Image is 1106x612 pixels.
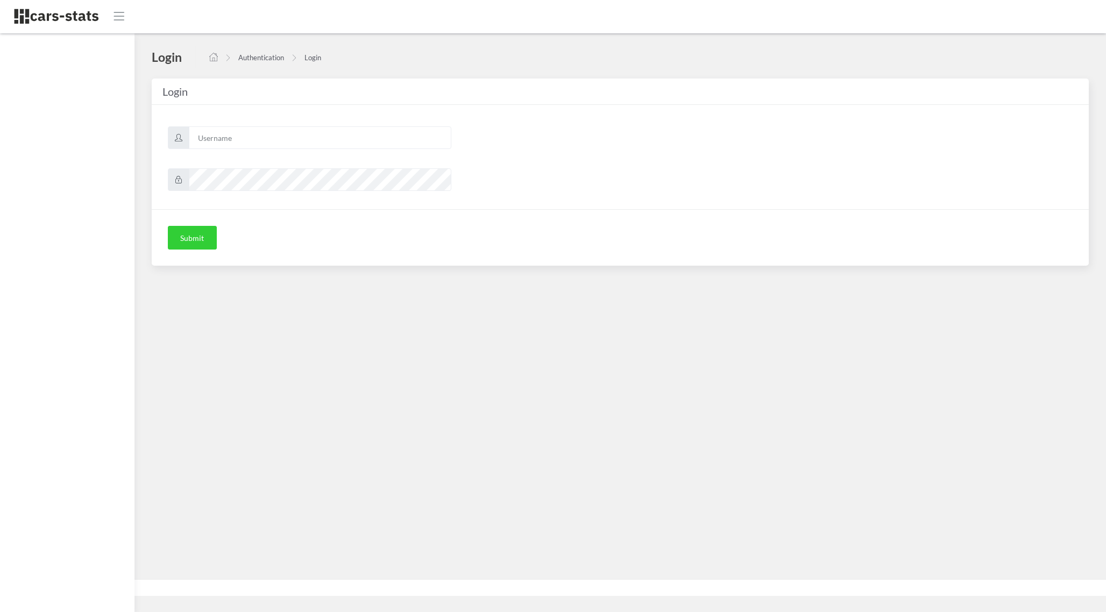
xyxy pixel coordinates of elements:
[304,53,321,62] a: Login
[168,226,217,250] button: Submit
[152,49,182,65] h4: Login
[13,8,100,25] img: navbar brand
[189,126,451,149] input: Username
[162,85,188,98] span: Login
[238,53,284,62] a: Authentication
